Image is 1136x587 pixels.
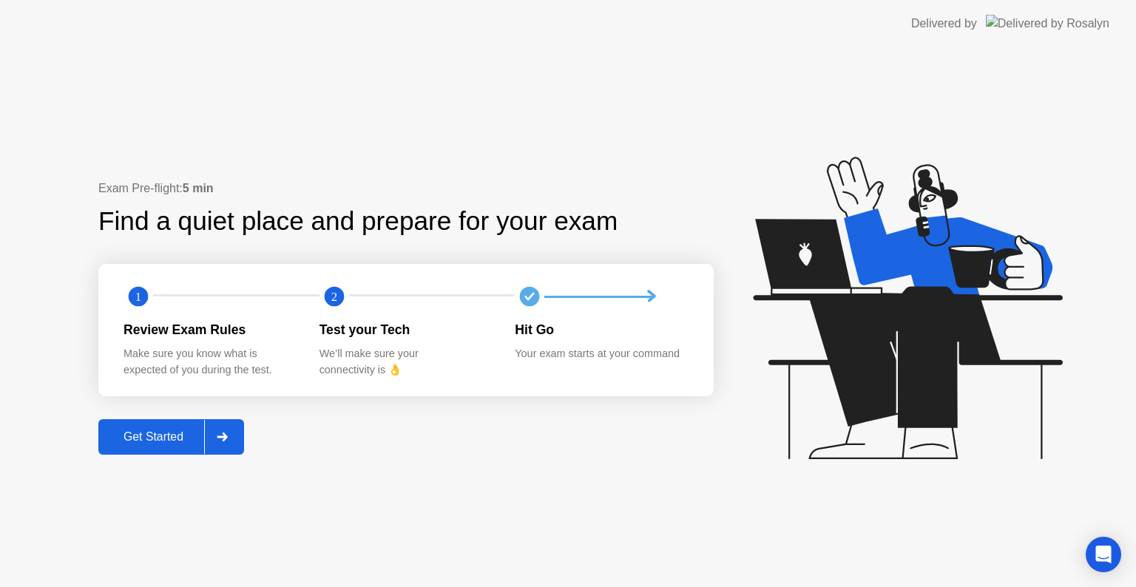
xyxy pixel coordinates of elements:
[103,430,204,444] div: Get Started
[1086,537,1121,572] div: Open Intercom Messenger
[135,290,141,304] text: 1
[515,320,687,339] div: Hit Go
[515,346,687,362] div: Your exam starts at your command
[98,419,244,455] button: Get Started
[319,320,492,339] div: Test your Tech
[986,15,1109,32] img: Delivered by Rosalyn
[183,182,214,194] b: 5 min
[124,320,296,339] div: Review Exam Rules
[98,202,620,241] div: Find a quiet place and prepare for your exam
[98,180,714,197] div: Exam Pre-flight:
[331,290,337,304] text: 2
[319,346,492,378] div: We’ll make sure your connectivity is 👌
[124,346,296,378] div: Make sure you know what is expected of you during the test.
[911,15,977,33] div: Delivered by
